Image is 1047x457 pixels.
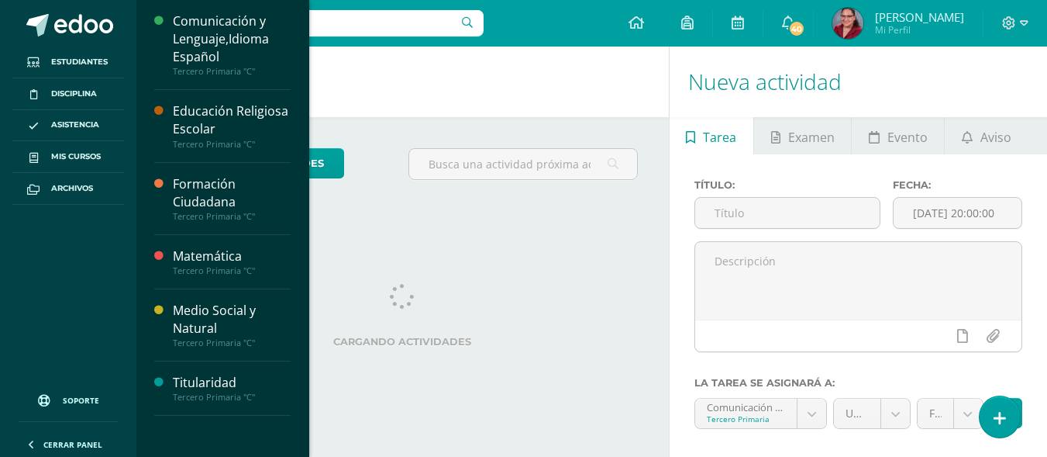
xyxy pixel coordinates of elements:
a: TitularidadTercero Primaria "C" [173,374,291,403]
a: MatemáticaTercero Primaria "C" [173,248,291,276]
span: [PERSON_NAME] [875,9,964,25]
a: Examen [754,117,851,154]
input: Título [695,198,880,228]
a: Formación CiudadanaTercero Primaria "C" [173,175,291,222]
span: Aviso [980,119,1011,156]
span: Evento [887,119,928,156]
label: La tarea se asignará a: [694,377,1022,389]
a: Educación Religiosa EscolarTercero Primaria "C" [173,102,291,149]
a: Medio Social y NaturalTercero Primaria "C" [173,302,291,348]
div: Tercero Primaria "C" [173,66,291,77]
div: Tercero Primaria [707,414,786,424]
input: Fecha de entrega [894,198,1021,228]
span: Disciplina [51,88,97,100]
span: Cerrar panel [43,439,102,450]
a: Evento [852,117,944,154]
a: Archivos [12,173,124,205]
span: Estudiantes [51,56,108,68]
a: Mis cursos [12,141,124,173]
div: Tercero Primaria "C" [173,392,291,403]
label: Cargando actividades [167,336,638,348]
div: Tercero Primaria "C" [173,265,291,276]
div: Formación Ciudadana [173,175,291,211]
img: e95347a5d296bc6017f1216fd3eb001a.png [832,8,863,39]
a: Unidad 3 [834,399,910,428]
span: Tarea [703,119,736,156]
div: Tercero Primaria "C" [173,338,291,348]
h1: Actividades [155,47,650,117]
a: Comunicación y Lenguaje,Idioma Español 'C'Tercero Primaria [695,399,827,428]
span: Mis cursos [51,151,101,163]
span: Examen [788,119,835,156]
span: Mi Perfil [875,23,964,36]
span: Archivos [51,182,93,195]
a: Comunicación y Lenguaje,Idioma EspañolTercero Primaria "C" [173,12,291,77]
a: Asistencia [12,110,124,142]
span: Unidad 3 [846,399,869,428]
div: Comunicación y Lenguaje,Idioma Español [173,12,291,66]
a: Soporte [19,379,118,417]
label: Título: [694,179,880,191]
div: Comunicación y Lenguaje,Idioma Español 'C' [707,399,786,414]
div: Educación Religiosa Escolar [173,102,291,138]
div: Titularidad [173,374,291,392]
div: Tercero Primaria "C" [173,139,291,150]
div: Tercero Primaria "C" [173,211,291,222]
a: Aviso [945,117,1028,154]
a: Tarea [670,117,753,154]
input: Busca una actividad próxima aquí... [409,149,636,179]
span: FORMATIVO (70.0%) [929,399,942,428]
label: Fecha: [893,179,1022,191]
a: Disciplina [12,78,124,110]
input: Busca un usuario... [146,10,484,36]
div: Matemática [173,248,291,265]
span: 40 [788,20,805,37]
div: Medio Social y Natural [173,302,291,338]
a: Estudiantes [12,47,124,78]
span: Soporte [63,395,99,406]
span: Asistencia [51,119,99,131]
h1: Nueva actividad [688,47,1028,117]
a: FORMATIVO (70.0%) [918,399,983,428]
